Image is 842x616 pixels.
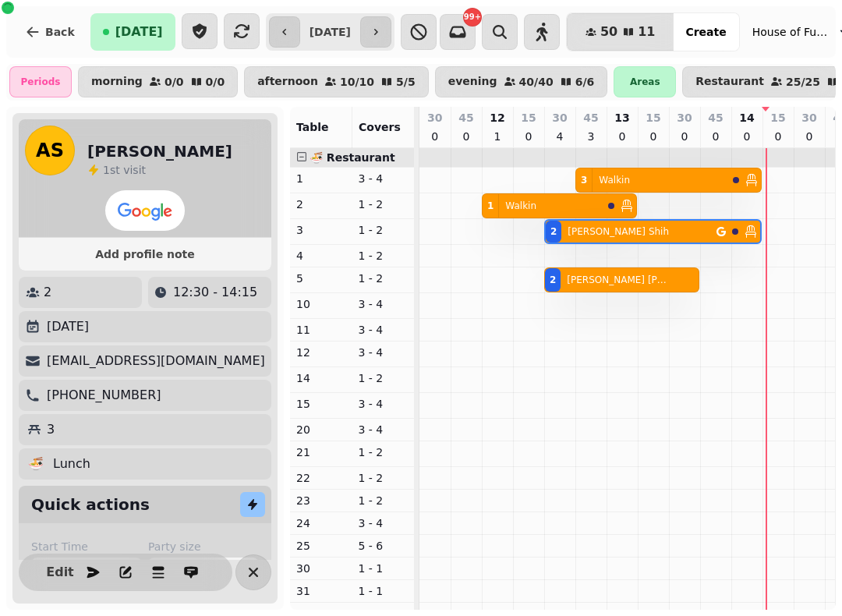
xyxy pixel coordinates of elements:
[9,66,72,97] div: Periods
[519,76,554,87] p: 40 / 40
[296,121,329,133] span: Table
[31,539,142,554] label: Start Time
[47,386,161,405] p: [PHONE_NUMBER]
[359,121,401,133] span: Covers
[359,196,409,212] p: 1 - 2
[614,66,676,97] div: Areas
[786,76,820,87] p: 25 / 25
[25,244,265,264] button: Add profile note
[568,225,669,238] p: [PERSON_NAME] Shih
[36,141,64,160] span: AS
[296,470,346,486] p: 22
[638,26,655,38] span: 11
[677,110,692,126] p: 30
[435,66,608,97] button: evening40/406/6
[599,174,630,186] p: Walkin
[296,296,346,312] p: 10
[28,455,44,473] p: 🍜
[37,249,253,260] span: Add profile note
[110,164,123,176] span: st
[552,110,567,126] p: 30
[695,76,764,88] p: Restaurant
[752,24,830,40] span: House of Fu Leeds
[296,271,346,286] p: 5
[427,110,442,126] p: 30
[567,13,674,51] button: 5011
[296,422,346,437] p: 20
[581,174,587,186] div: 3
[739,110,754,126] p: 14
[310,151,395,164] span: 🍜 Restaurant
[359,444,409,460] p: 1 - 2
[772,129,784,144] p: 0
[296,538,346,554] p: 25
[173,283,257,302] p: 12:30 - 14:15
[359,538,409,554] p: 5 - 6
[554,129,566,144] p: 4
[567,274,668,286] p: [PERSON_NAME] [PERSON_NAME]
[296,196,346,212] p: 2
[678,129,691,144] p: 0
[741,129,753,144] p: 0
[396,76,416,87] p: 5 / 5
[296,444,346,460] p: 21
[801,110,816,126] p: 30
[359,322,409,338] p: 3 - 4
[521,110,536,126] p: 15
[359,296,409,312] p: 3 - 4
[359,493,409,508] p: 1 - 2
[31,494,150,515] h2: Quick actions
[359,396,409,412] p: 3 - 4
[78,66,238,97] button: morning0/00/0
[359,248,409,264] p: 1 - 2
[12,13,87,51] button: Back
[685,27,726,37] span: Create
[90,13,175,51] button: [DATE]
[115,26,163,38] span: [DATE]
[359,370,409,386] p: 1 - 2
[44,283,51,302] p: 2
[487,200,494,212] div: 1
[614,110,629,126] p: 13
[148,539,259,554] label: Party size
[296,561,346,576] p: 30
[206,76,225,87] p: 0 / 0
[359,222,409,238] p: 1 - 2
[296,222,346,238] p: 3
[464,13,481,21] span: 99+
[575,76,595,87] p: 6 / 6
[460,129,472,144] p: 0
[708,110,723,126] p: 45
[296,370,346,386] p: 14
[359,583,409,599] p: 1 - 1
[47,352,265,370] p: [EMAIL_ADDRESS][DOMAIN_NAME]
[53,455,90,473] p: Lunch
[803,129,815,144] p: 0
[458,110,473,126] p: 45
[103,164,110,176] span: 1
[359,422,409,437] p: 3 - 4
[51,566,69,579] span: Edit
[47,317,89,336] p: [DATE]
[490,110,504,126] p: 12
[770,110,785,126] p: 15
[583,110,598,126] p: 45
[244,66,429,97] button: afternoon10/105/5
[359,470,409,486] p: 1 - 2
[600,26,617,38] span: 50
[585,129,597,144] p: 3
[296,515,346,531] p: 24
[647,129,660,144] p: 0
[44,557,76,588] button: Edit
[296,493,346,508] p: 23
[550,225,557,238] div: 2
[45,27,75,37] span: Back
[340,76,374,87] p: 10 / 10
[296,322,346,338] p: 11
[673,13,738,51] button: Create
[296,248,346,264] p: 4
[359,345,409,360] p: 3 - 4
[429,129,441,144] p: 0
[550,274,556,286] div: 2
[103,162,146,178] p: visit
